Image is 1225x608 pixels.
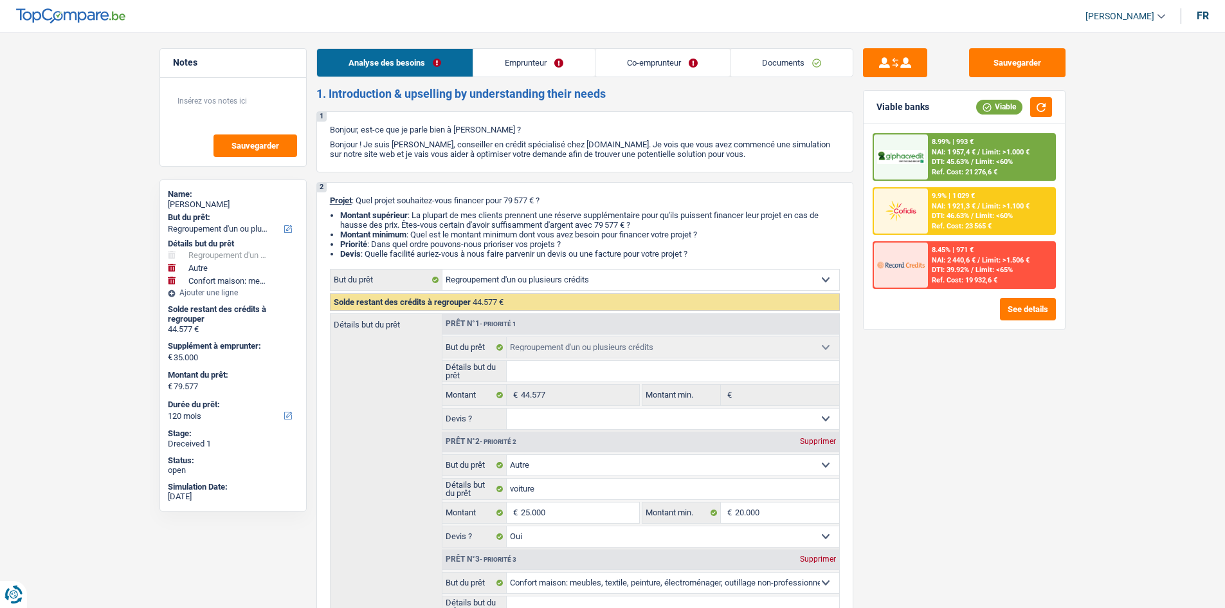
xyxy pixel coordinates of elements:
div: 44.577 € [168,324,298,335]
span: Projet [330,196,352,205]
label: Devis ? [442,409,507,429]
div: [DATE] [168,492,298,502]
span: Limit: <65% [975,266,1013,274]
div: 8.45% | 971 € [932,246,974,254]
span: € [168,352,172,362]
h2: 1. Introduction & upselling by understanding their needs [316,87,853,101]
p: Bonjour, est-ce que je parle bien à [PERSON_NAME] ? [330,125,840,134]
span: NAI: 2 440,6 € [932,256,975,264]
div: fr [1197,10,1209,22]
span: / [971,266,974,274]
div: 9.9% | 1 029 € [932,192,975,200]
span: Sauvegarder [231,142,279,150]
div: Ajouter une ligne [168,288,298,297]
div: 8.99% | 993 € [932,138,974,146]
li: : Quel est le montant minimum dont vous avez besoin pour financer votre projet ? [340,230,840,239]
span: / [977,148,980,156]
div: 1 [317,112,327,122]
span: Limit: >1.100 € [982,202,1030,210]
span: € [507,385,521,405]
div: Viable [976,100,1022,114]
label: Montant [442,502,507,523]
img: TopCompare Logo [16,8,125,24]
button: See details [1000,298,1056,320]
span: / [977,256,980,264]
label: But du prêt: [168,212,296,223]
span: 44.577 € [473,297,504,307]
div: Status: [168,456,298,466]
button: Sauvegarder [213,134,297,157]
a: Co-emprunteur [595,49,729,77]
li: : Quelle facilité auriez-vous à nous faire parvenir un devis ou une facture pour votre projet ? [340,249,840,259]
span: € [721,502,735,523]
div: Stage: [168,428,298,439]
label: But du prêt [442,337,507,358]
a: [PERSON_NAME] [1075,6,1165,27]
span: / [971,158,974,166]
div: Dreceived 1 [168,439,298,449]
a: Analyse des besoins [317,49,473,77]
div: open [168,465,298,475]
div: 2 [317,183,327,192]
label: Montant du prêt: [168,370,296,380]
span: € [721,385,735,405]
label: Détails but du prêt [331,314,442,329]
span: / [977,202,980,210]
span: / [971,212,974,220]
span: DTI: 46.63% [932,212,969,220]
label: But du prêt [331,270,442,290]
div: Supprimer [797,438,839,445]
div: Viable banks [876,102,929,113]
label: But du prêt [442,573,507,593]
label: But du prêt [442,455,507,475]
label: Détails but du prêt [442,479,507,499]
p: Bonjour ! Je suis [PERSON_NAME], conseiller en crédit spécialisé chez [DOMAIN_NAME]. Je vois que ... [330,140,840,159]
label: Devis ? [442,526,507,547]
div: Supprimer [797,555,839,563]
span: Devis [340,249,361,259]
label: Détails but du prêt [442,361,507,382]
span: NAI: 1 957,4 € [932,148,975,156]
div: Prêt n°3 [442,555,520,564]
img: Record Credits [877,253,925,277]
div: Ref. Cost: 21 276,6 € [932,168,997,176]
label: Montant min. [642,385,721,405]
label: Montant min. [642,502,721,523]
span: NAI: 1 921,3 € [932,202,975,210]
label: Supplément à emprunter: [168,341,296,351]
strong: Priorité [340,239,367,249]
li: : La plupart de mes clients prennent une réserve supplémentaire pour qu'ils puissent financer leu... [340,210,840,230]
span: [PERSON_NAME] [1085,11,1154,22]
div: [PERSON_NAME] [168,199,298,210]
a: Emprunteur [473,49,595,77]
div: Ref. Cost: 19 932,6 € [932,276,997,284]
div: Prêt n°2 [442,438,520,446]
span: Solde restant des crédits à regrouper [334,297,471,307]
img: AlphaCredit [877,150,925,165]
span: Limit: >1.000 € [982,148,1030,156]
div: Détails but du prêt [168,239,298,249]
div: Solde restant des crédits à regrouper [168,304,298,324]
span: Limit: <60% [975,212,1013,220]
strong: Montant minimum [340,230,406,239]
span: - Priorité 1 [480,320,516,327]
span: - Priorité 3 [480,556,516,563]
img: Cofidis [877,199,925,223]
div: Simulation Date: [168,482,298,492]
span: € [507,502,521,523]
button: Sauvegarder [969,48,1066,77]
span: - Priorité 2 [480,438,516,445]
h5: Notes [173,57,293,68]
span: € [168,382,172,392]
p: : Quel projet souhaitez-vous financer pour 79 577 € ? [330,196,840,205]
li: : Dans quel ordre pouvons-nous prioriser vos projets ? [340,239,840,249]
span: Limit: <60% [975,158,1013,166]
a: Documents [730,49,853,77]
label: Durée du prêt: [168,400,296,410]
span: DTI: 39.92% [932,266,969,274]
div: Prêt n°1 [442,320,520,328]
strong: Montant supérieur [340,210,408,220]
span: DTI: 45.63% [932,158,969,166]
label: Montant [442,385,507,405]
span: Limit: >1.506 € [982,256,1030,264]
